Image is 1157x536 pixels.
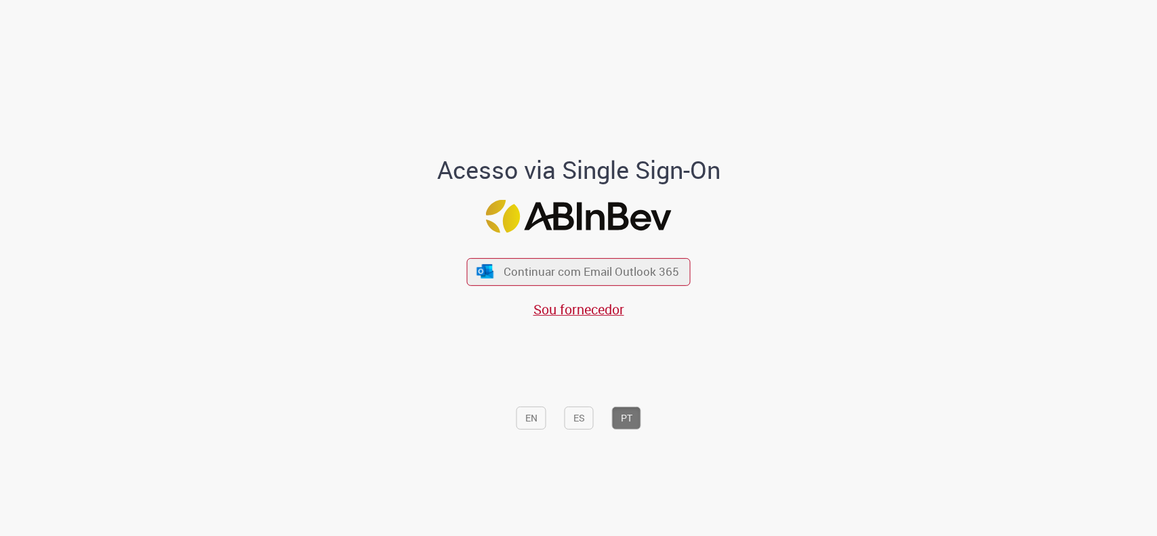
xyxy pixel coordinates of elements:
a: Sou fornecedor [533,300,624,318]
button: ícone Azure/Microsoft 360 Continuar com Email Outlook 365 [467,257,691,285]
button: EN [516,407,546,430]
button: ES [565,407,594,430]
img: Logo ABInBev [486,200,672,233]
img: ícone Azure/Microsoft 360 [475,264,494,279]
h1: Acesso via Single Sign-On [390,157,767,184]
button: PT [612,407,641,430]
span: Continuar com Email Outlook 365 [504,264,679,280]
